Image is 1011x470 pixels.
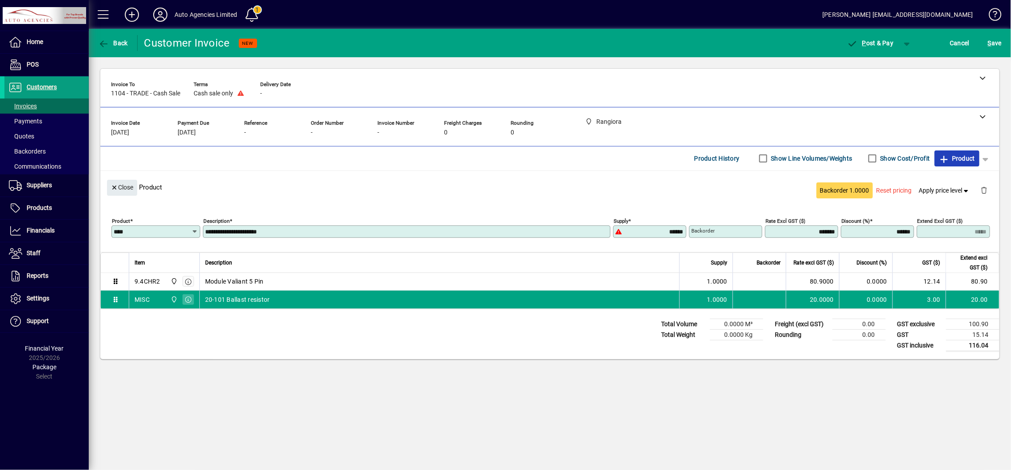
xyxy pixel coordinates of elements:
div: Auto Agencies Limited [174,8,238,22]
a: Communications [4,159,89,174]
span: Item [135,258,145,268]
span: - [311,129,313,136]
app-page-header-button: Delete [974,186,995,194]
span: 0 [511,129,514,136]
div: 80.9000 [792,277,834,286]
button: Close [107,180,137,196]
a: Suppliers [4,174,89,197]
td: GST inclusive [893,340,946,351]
span: Customers [27,83,57,91]
td: 0.0000 M³ [710,319,763,329]
span: Quotes [9,133,34,140]
td: 0.00 [833,329,886,340]
div: Product [100,171,999,203]
span: Financials [27,227,55,234]
div: [PERSON_NAME] [EMAIL_ADDRESS][DOMAIN_NAME] [823,8,973,22]
button: Add [118,7,146,23]
button: Product History [691,150,743,166]
span: Cancel [950,36,970,50]
div: 20.0000 [792,295,834,304]
td: 20.00 [946,291,999,308]
span: GST ($) [923,258,940,268]
span: Support [27,317,49,324]
a: Backorders [4,144,89,159]
span: Close [111,180,134,195]
span: Communications [9,163,61,170]
button: Reset pricing [873,182,916,198]
span: [DATE] [111,129,129,136]
td: 116.04 [946,340,999,351]
td: Total Volume [657,319,710,329]
a: Quotes [4,129,89,144]
span: Backorders [9,148,46,155]
span: P [862,39,866,47]
td: 3.00 [892,291,946,308]
td: 0.00 [833,319,886,329]
span: Description [205,258,232,268]
app-page-header-button: Back [89,35,138,51]
mat-label: Product [112,217,130,224]
td: 0.0000 Kg [710,329,763,340]
span: Products [27,204,52,211]
span: Backorder [757,258,781,268]
span: 1104 - TRADE - Cash Sale [111,90,180,97]
span: Backorder 1.0000 [820,186,869,195]
span: Extend excl GST ($) [952,253,988,273]
a: Financials [4,220,89,242]
label: Show Line Volumes/Weights [769,154,852,163]
span: Payments [9,118,42,125]
span: Financial Year [25,345,64,352]
td: 0.0000 [839,291,892,308]
td: 12.14 [892,273,946,291]
span: 0 [444,129,448,136]
app-page-header-button: Close [105,183,139,191]
td: Freight (excl GST) [770,319,833,329]
span: [DATE] [178,129,196,136]
a: Reports [4,265,89,287]
span: 1.0000 [707,295,728,304]
button: Delete [974,180,995,201]
span: S [988,39,991,47]
span: Rate excl GST ($) [793,258,834,268]
label: Show Cost/Profit [879,154,930,163]
a: Knowledge Base [982,2,1000,31]
span: Apply price level [919,186,971,195]
span: Invoices [9,103,37,110]
span: Settings [27,295,49,302]
span: Reset pricing [876,186,912,195]
span: Back [98,39,128,47]
a: Support [4,310,89,332]
div: 9.4CHR2 [135,277,160,286]
span: - [260,90,262,97]
td: 80.90 [946,273,999,291]
mat-label: Rate excl GST ($) [765,217,805,224]
a: Settings [4,288,89,310]
span: Package [32,363,56,371]
mat-label: Supply [614,217,628,224]
mat-label: Description [203,217,230,224]
button: Back [96,35,130,51]
a: Products [4,197,89,219]
a: Payments [4,114,89,129]
mat-label: Discount (%) [841,217,870,224]
button: Cancel [948,35,972,51]
td: GST exclusive [893,319,946,329]
a: POS [4,54,89,76]
span: ave [988,36,1002,50]
span: Staff [27,249,40,257]
td: 0.0000 [839,273,892,291]
span: Home [27,38,43,45]
button: Post & Pay [843,35,898,51]
span: Rangiora [168,276,178,286]
span: Suppliers [27,182,52,189]
span: POS [27,61,39,68]
span: - [244,129,246,136]
a: Home [4,31,89,53]
span: - [377,129,379,136]
span: Cash sale only [194,90,233,97]
button: Save [986,35,1004,51]
td: Rounding [770,329,833,340]
td: 100.90 [946,319,999,329]
td: Total Weight [657,329,710,340]
button: Apply price level [916,182,974,198]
